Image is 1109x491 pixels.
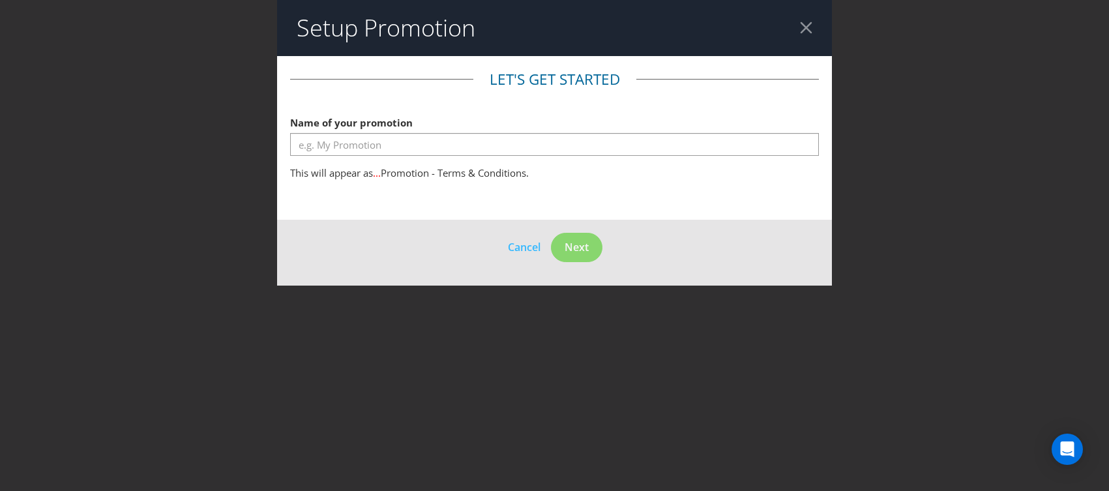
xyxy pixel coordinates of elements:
[1052,434,1083,465] div: Open Intercom Messenger
[290,166,373,179] span: This will appear as
[508,240,540,254] span: Cancel
[373,166,381,179] span: ...
[551,233,602,262] button: Next
[297,15,475,41] h2: Setup Promotion
[381,166,529,179] span: Promotion - Terms & Conditions.
[507,239,541,256] button: Cancel
[290,133,819,156] input: e.g. My Promotion
[565,240,589,254] span: Next
[290,116,413,129] span: Name of your promotion
[473,69,636,90] legend: Let's get started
